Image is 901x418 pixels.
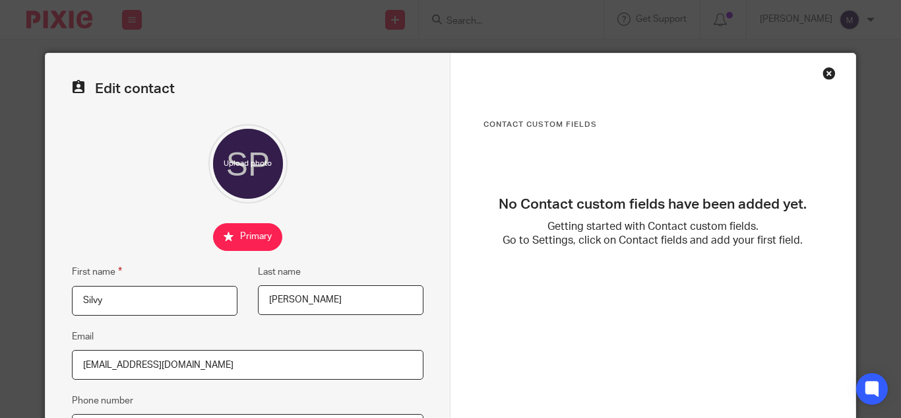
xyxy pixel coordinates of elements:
div: Close this dialog window [823,67,836,80]
h3: No Contact custom fields have been added yet. [483,196,823,213]
label: Email [72,330,94,343]
label: Phone number [72,394,133,407]
h2: Edit contact [72,80,423,98]
p: Getting started with Contact custom fields. Go to Settings, click on Contact fields and add your ... [483,220,823,248]
label: First name [72,264,122,279]
label: Last name [258,265,301,279]
h3: Contact Custom fields [483,120,823,130]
